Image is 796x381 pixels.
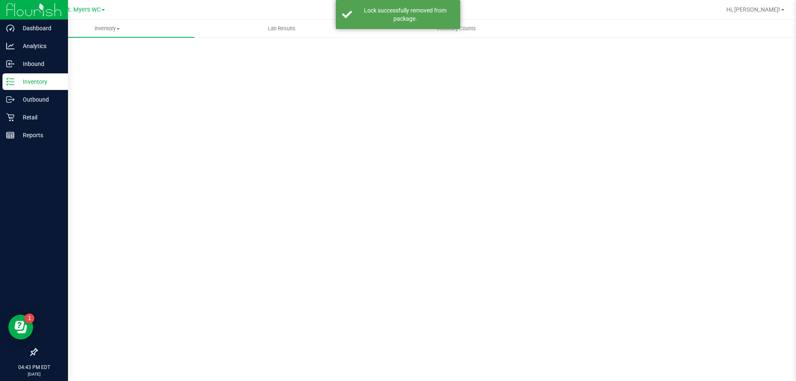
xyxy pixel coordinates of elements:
[15,95,64,104] p: Outbound
[726,6,780,13] span: Hi, [PERSON_NAME]!
[6,113,15,121] inline-svg: Retail
[15,41,64,51] p: Analytics
[6,60,15,68] inline-svg: Inbound
[15,112,64,122] p: Retail
[6,42,15,50] inline-svg: Analytics
[6,131,15,139] inline-svg: Reports
[4,371,64,377] p: [DATE]
[15,23,64,33] p: Dashboard
[15,77,64,87] p: Inventory
[257,25,307,32] span: Lab Results
[194,20,369,37] a: Lab Results
[6,95,15,104] inline-svg: Outbound
[15,130,64,140] p: Reports
[24,313,34,323] iframe: Resource center unread badge
[65,6,101,13] span: Ft. Myers WC
[20,25,194,32] span: Inventory
[6,78,15,86] inline-svg: Inventory
[4,364,64,371] p: 04:43 PM EDT
[15,59,64,69] p: Inbound
[357,6,454,23] div: Lock successfully removed from package.
[20,20,194,37] a: Inventory
[8,315,33,340] iframe: Resource center
[6,24,15,32] inline-svg: Dashboard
